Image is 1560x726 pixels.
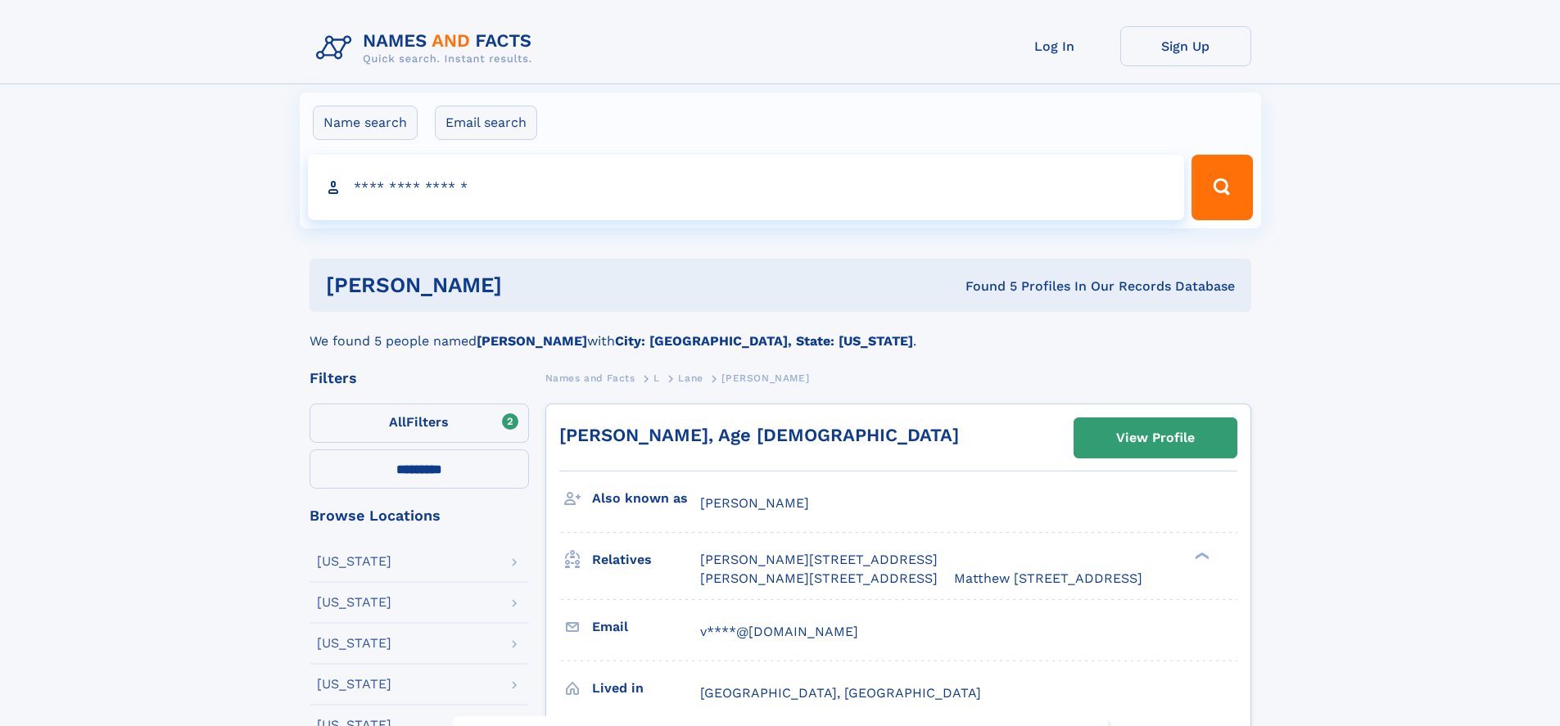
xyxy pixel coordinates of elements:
a: Matthew [STREET_ADDRESS] [954,570,1142,588]
label: Email search [435,106,537,140]
span: [PERSON_NAME] [721,372,809,384]
label: Name search [313,106,418,140]
label: Filters [310,404,529,443]
img: Logo Names and Facts [310,26,545,70]
a: [PERSON_NAME][STREET_ADDRESS] [700,551,938,569]
span: [PERSON_NAME] [700,495,809,511]
div: [US_STATE] [317,678,391,691]
a: [PERSON_NAME], Age [DEMOGRAPHIC_DATA] [559,425,959,445]
a: [PERSON_NAME][STREET_ADDRESS] [700,570,938,588]
button: Search Button [1191,155,1252,220]
h3: Lived in [592,674,700,702]
span: All [389,414,406,430]
a: Lane [678,368,703,388]
h3: Email [592,613,700,641]
div: Found 5 Profiles In Our Records Database [734,277,1235,295]
span: Lane [678,372,703,384]
div: Browse Locations [310,508,529,523]
h3: Relatives [592,546,700,574]
a: Sign Up [1120,26,1251,66]
span: L [653,372,660,384]
span: [GEOGRAPHIC_DATA], [GEOGRAPHIC_DATA] [700,685,981,701]
div: ❯ [1191,551,1210,561]
input: search input [308,155,1185,220]
div: Filters [310,371,529,386]
div: We found 5 people named with . [310,312,1251,351]
b: [PERSON_NAME] [477,333,587,349]
b: City: [GEOGRAPHIC_DATA], State: [US_STATE] [615,333,913,349]
h3: Also known as [592,485,700,512]
div: [US_STATE] [317,555,391,568]
h1: [PERSON_NAME] [326,275,734,295]
div: View Profile [1116,419,1195,457]
a: L [653,368,660,388]
div: [US_STATE] [317,596,391,609]
div: [US_STATE] [317,637,391,650]
a: Log In [989,26,1120,66]
a: View Profile [1074,418,1237,458]
a: Names and Facts [545,368,635,388]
